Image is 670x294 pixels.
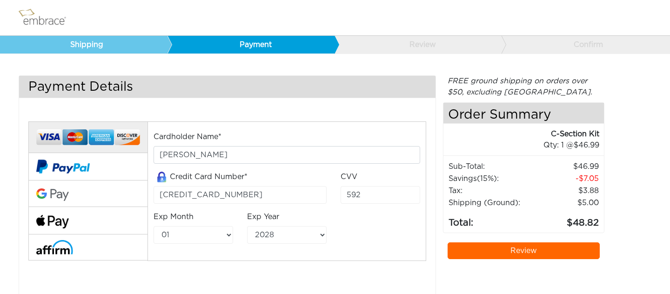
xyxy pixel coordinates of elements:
[154,211,194,222] label: Exp Month
[443,75,605,98] div: FREE ground shipping on orders over $50, excluding [GEOGRAPHIC_DATA].
[448,242,600,259] a: Review
[16,6,77,29] img: logo.png
[154,171,248,183] label: Credit Card Number*
[448,209,531,230] td: Total:
[443,103,604,124] h4: Order Summary
[443,128,600,140] div: C-Section Kit
[531,197,599,209] td: $5.00
[247,211,279,222] label: Exp Year
[154,131,221,142] label: Cardholder Name*
[531,160,599,173] td: 46.99
[455,140,600,151] div: 1 @
[574,141,599,149] span: 46.99
[448,185,531,197] td: Tax:
[334,36,502,53] a: Review
[477,175,497,182] span: (15%)
[531,185,599,197] td: 3.88
[448,173,531,185] td: Savings :
[531,209,599,230] td: 48.82
[36,153,90,180] img: paypal-v2.png
[36,215,69,228] img: fullApplePay.png
[448,160,531,173] td: Sub-Total:
[36,188,69,201] img: Google-Pay-Logo.svg
[154,172,170,182] img: amazon-lock.png
[531,173,599,185] td: 7.05
[36,240,73,254] img: affirm-logo.svg
[501,36,669,53] a: Confirm
[19,76,435,98] h3: Payment Details
[448,197,531,209] td: Shipping (Ground):
[167,36,335,53] a: Payment
[36,127,140,148] img: credit-cards.png
[341,171,357,182] label: CVV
